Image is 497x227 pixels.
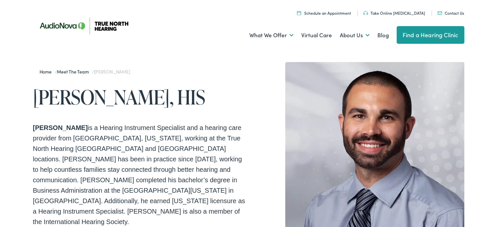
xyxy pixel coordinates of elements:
[57,68,92,75] a: Meet the Team
[297,11,301,15] img: Icon symbolizing a calendar in color code ffb348
[40,68,55,75] a: Home
[94,68,130,75] span: [PERSON_NAME]
[397,26,464,44] a: Find a Hearing Clinic
[33,122,249,227] p: is a Hearing Instrument Specialist and a hearing care provider from [GEOGRAPHIC_DATA], [US_STATE]...
[438,11,442,15] img: Mail icon in color code ffb348, used for communication purposes
[438,10,464,16] a: Contact Us
[297,10,351,16] a: Schedule an Appointment
[33,86,249,108] h1: [PERSON_NAME], HIS
[363,10,425,16] a: Take Online [MEDICAL_DATA]
[340,23,370,47] a: About Us
[249,23,293,47] a: What We Offer
[33,124,88,131] strong: [PERSON_NAME]
[301,23,332,47] a: Virtual Care
[363,11,368,15] img: Headphones icon in color code ffb348
[40,68,130,75] span: / /
[377,23,389,47] a: Blog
